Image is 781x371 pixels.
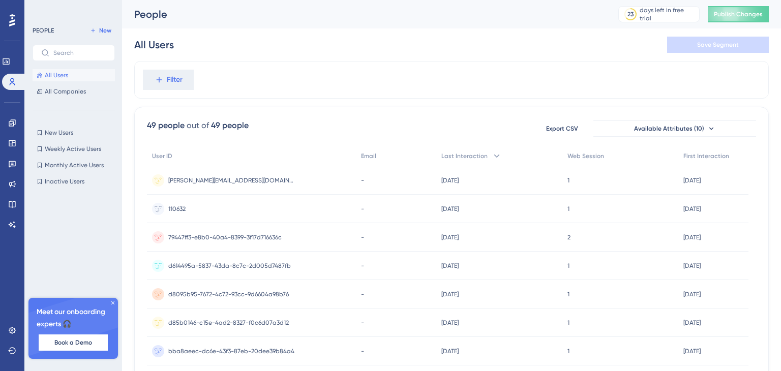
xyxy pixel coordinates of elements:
[33,69,115,81] button: All Users
[33,127,115,139] button: New Users
[708,6,769,22] button: Publish Changes
[567,233,570,241] span: 2
[45,177,84,185] span: Inactive Users
[361,176,364,184] span: -
[33,175,115,188] button: Inactive Users
[683,348,701,355] time: [DATE]
[134,38,174,52] div: All Users
[546,125,578,133] span: Export CSV
[640,6,696,22] div: days left in free trial
[168,347,294,355] span: bba8aeec-dc6e-43f3-87eb-20dee39b84a4
[683,152,729,160] span: First Interaction
[361,319,364,327] span: -
[536,120,587,137] button: Export CSV
[441,348,459,355] time: [DATE]
[361,233,364,241] span: -
[53,49,106,56] input: Search
[567,205,569,213] span: 1
[33,143,115,155] button: Weekly Active Users
[567,319,569,327] span: 1
[152,152,172,160] span: User ID
[361,205,364,213] span: -
[441,262,459,269] time: [DATE]
[168,233,282,241] span: 79447ff3-e8b0-40a4-8399-3f17d716636c
[147,119,185,132] div: 49 people
[683,234,701,241] time: [DATE]
[361,152,376,160] span: Email
[667,37,769,53] button: Save Segment
[39,334,108,351] button: Book a Demo
[33,159,115,171] button: Monthly Active Users
[33,26,54,35] div: PEOPLE
[45,71,68,79] span: All Users
[361,347,364,355] span: -
[683,291,701,298] time: [DATE]
[634,125,704,133] span: Available Attributes (10)
[134,7,593,21] div: People
[99,26,111,35] span: New
[683,262,701,269] time: [DATE]
[593,120,756,137] button: Available Attributes (10)
[441,319,459,326] time: [DATE]
[697,41,739,49] span: Save Segment
[361,290,364,298] span: -
[168,205,186,213] span: 110632
[37,306,110,330] span: Meet our onboarding experts 🎧
[567,152,604,160] span: Web Session
[168,176,295,184] span: [PERSON_NAME][EMAIL_ADDRESS][DOMAIN_NAME]
[567,262,569,270] span: 1
[45,145,101,153] span: Weekly Active Users
[168,290,289,298] span: d8095b95-7672-4c72-93cc-9d6604a98b76
[441,291,459,298] time: [DATE]
[567,176,569,184] span: 1
[361,262,364,270] span: -
[45,87,86,96] span: All Companies
[168,319,289,327] span: d85b0146-c15e-4ad2-8327-f0c6d07a3d12
[441,152,488,160] span: Last Interaction
[167,74,183,86] span: Filter
[683,205,701,212] time: [DATE]
[168,262,291,270] span: d614495a-5837-43da-8c7c-2d005d7487fb
[683,319,701,326] time: [DATE]
[54,338,92,347] span: Book a Demo
[627,10,634,18] div: 23
[441,205,459,212] time: [DATE]
[33,85,115,98] button: All Companies
[45,129,73,137] span: New Users
[211,119,249,132] div: 49 people
[187,119,209,132] div: out of
[441,234,459,241] time: [DATE]
[683,177,701,184] time: [DATE]
[714,10,763,18] span: Publish Changes
[86,24,115,37] button: New
[143,70,194,90] button: Filter
[567,290,569,298] span: 1
[567,347,569,355] span: 1
[441,177,459,184] time: [DATE]
[45,161,104,169] span: Monthly Active Users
